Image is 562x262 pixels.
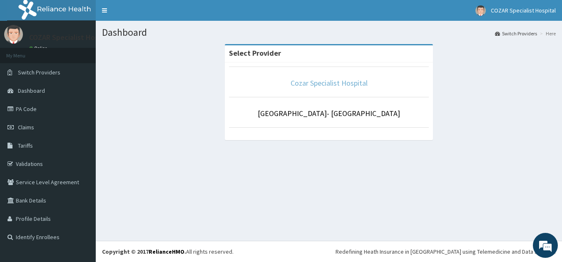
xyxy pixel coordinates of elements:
li: Here [538,30,556,37]
span: Dashboard [18,87,45,94]
img: User Image [4,25,23,44]
span: Switch Providers [18,69,60,76]
div: Redefining Heath Insurance in [GEOGRAPHIC_DATA] using Telemedicine and Data Science! [336,247,556,256]
strong: Select Provider [229,48,281,58]
span: Tariffs [18,142,33,149]
span: Claims [18,124,34,131]
span: COZAR Specialist Hospital [491,7,556,14]
img: User Image [475,5,486,16]
h1: Dashboard [102,27,556,38]
a: Switch Providers [495,30,537,37]
a: Cozar Specialist Hospital [291,78,368,88]
strong: Copyright © 2017 . [102,248,186,255]
footer: All rights reserved. [96,241,562,262]
p: COZAR Specialist Hospital [29,34,113,41]
a: Online [29,45,49,51]
a: RelianceHMO [149,248,184,255]
a: [GEOGRAPHIC_DATA]- [GEOGRAPHIC_DATA] [258,109,400,118]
